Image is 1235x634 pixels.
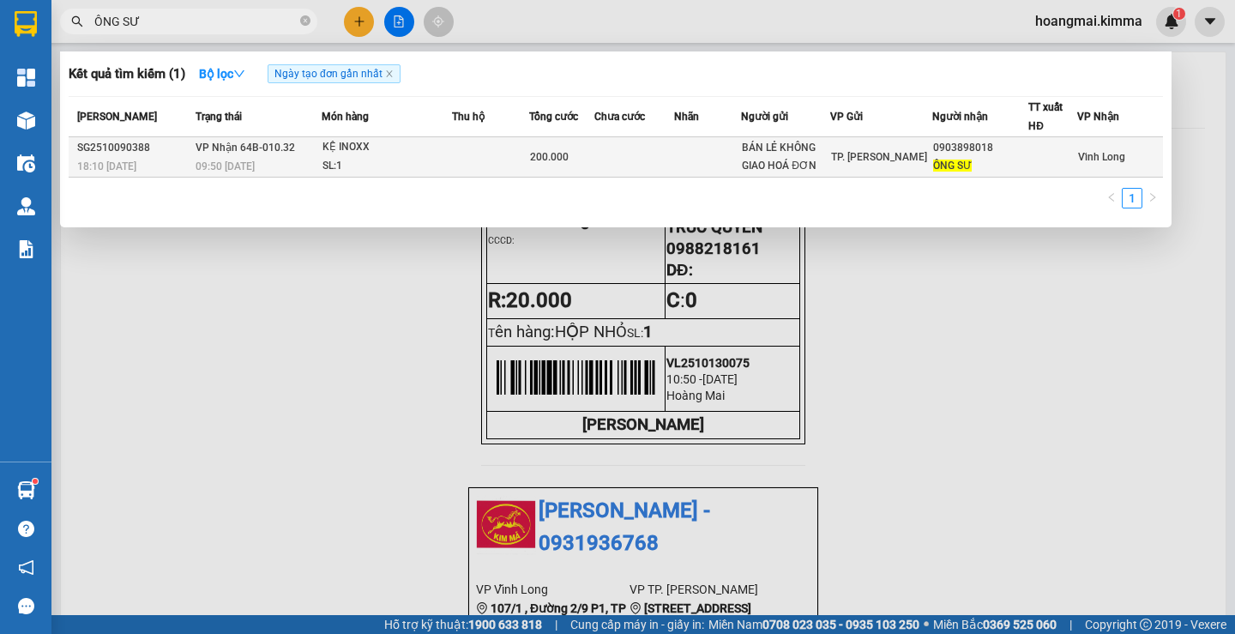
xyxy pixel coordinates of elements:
span: Thu rồi : [13,111,63,129]
span: down [233,68,245,80]
img: warehouse-icon [17,197,35,215]
span: close [385,69,394,78]
li: 1 [1122,188,1142,208]
span: Chưa cước [594,111,645,123]
sup: 1 [33,479,38,484]
div: 20.000 [13,111,102,149]
button: Bộ lọcdown [185,60,259,88]
span: search [71,15,83,27]
span: Thu hộ [452,111,485,123]
span: Ngày tạo đơn gần nhất [268,64,401,83]
div: TRÚC QUYÊN [111,56,249,76]
input: Tìm tên, số ĐT hoặc mã đơn [94,12,297,31]
button: right [1142,188,1163,208]
span: [PERSON_NAME] [77,111,157,123]
span: Nhận: [111,16,153,34]
span: 200.000 [530,151,569,163]
div: SL: 1 [322,157,451,176]
img: warehouse-icon [17,112,35,130]
span: Món hàng [322,111,369,123]
span: notification [18,559,34,576]
img: warehouse-icon [17,481,35,499]
a: 1 [1123,189,1142,208]
button: left [1101,188,1122,208]
strong: Bộ lọc [199,67,245,81]
span: Người gửi [741,111,788,123]
h3: Kết quả tìm kiếm ( 1 ) [69,65,185,83]
span: close-circle [300,15,310,26]
img: solution-icon [17,240,35,258]
div: 0988218161 [111,76,249,100]
span: Nhãn [674,111,699,123]
span: VP Gửi [830,111,863,123]
span: close-circle [300,14,310,30]
span: Tổng cước [529,111,578,123]
div: 0903898018 [933,139,1027,157]
img: dashboard-icon [17,69,35,87]
span: Trạng thái [196,111,242,123]
span: VP Nhận 64B-010.32 [196,142,295,154]
span: VP Nhận [1077,111,1119,123]
span: 09:50 [DATE] [196,160,255,172]
div: SG2510090388 [77,139,190,157]
li: Next Page [1142,188,1163,208]
span: TT xuất HĐ [1028,101,1063,132]
span: ÔNG SƯ [933,160,972,172]
span: Gửi: [15,16,41,34]
div: Vĩnh Long [15,15,99,56]
span: right [1148,192,1158,202]
span: 18:10 [DATE] [77,160,136,172]
span: left [1106,192,1117,202]
img: warehouse-icon [17,154,35,172]
span: TP. [PERSON_NAME] [831,151,927,163]
div: KỆ INOXX [322,138,451,157]
span: question-circle [18,521,34,537]
img: logo-vxr [15,11,37,37]
span: Vĩnh Long [1078,151,1125,163]
span: Người nhận [932,111,988,123]
li: Previous Page [1101,188,1122,208]
div: BÁN LẺ KHÔNG GIAO HOÁ ĐƠN [742,139,829,175]
span: message [18,598,34,614]
div: TP. [PERSON_NAME] [111,15,249,56]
